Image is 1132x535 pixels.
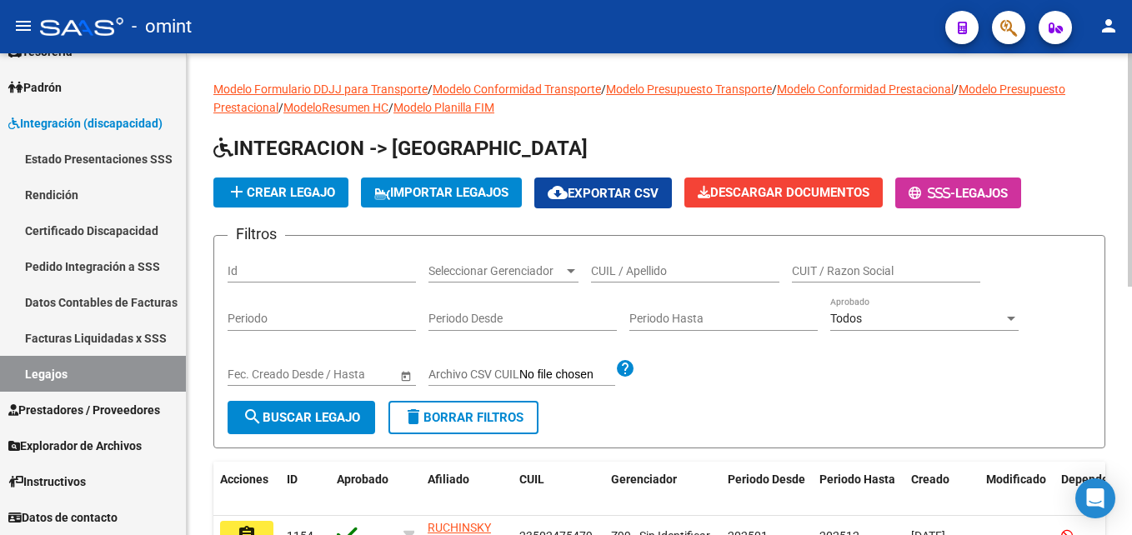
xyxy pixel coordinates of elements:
[8,437,142,455] span: Explorador de Archivos
[728,472,805,486] span: Periodo Desde
[1061,472,1131,486] span: Dependencia
[428,472,469,486] span: Afiliado
[979,462,1054,517] datatable-header-cell: Modificado
[243,410,360,425] span: Buscar Legajo
[813,462,904,517] datatable-header-cell: Periodo Hasta
[8,508,118,527] span: Datos de contacto
[8,114,163,132] span: Integración (discapacidad)
[228,367,279,382] input: Start date
[243,407,263,427] mat-icon: search
[606,82,772,96] a: Modelo Presupuesto Transporte
[220,472,268,486] span: Acciones
[227,185,335,200] span: Crear Legajo
[819,472,895,486] span: Periodo Hasta
[8,401,160,419] span: Prestadores / Proveedores
[330,462,397,517] datatable-header-cell: Aprobado
[428,264,563,278] span: Seleccionar Gerenciador
[228,222,285,246] h3: Filtros
[698,185,869,200] span: Descargar Documentos
[8,472,86,491] span: Instructivos
[337,472,388,486] span: Aprobado
[397,367,414,384] button: Open calendar
[388,401,538,434] button: Borrar Filtros
[228,401,375,434] button: Buscar Legajo
[293,367,375,382] input: End date
[830,312,862,325] span: Todos
[227,182,247,202] mat-icon: add
[393,101,494,114] a: Modelo Planilla FIM
[433,82,601,96] a: Modelo Conformidad Transporte
[777,82,954,96] a: Modelo Conformidad Prestacional
[1099,16,1119,36] mat-icon: person
[604,462,721,517] datatable-header-cell: Gerenciador
[213,462,280,517] datatable-header-cell: Acciones
[8,78,62,97] span: Padrón
[548,186,659,201] span: Exportar CSV
[548,182,568,202] mat-icon: cloud_download
[895,177,1021,208] button: -Legajos
[955,186,1008,201] span: Legajos
[421,462,513,517] datatable-header-cell: Afiliado
[684,177,883,207] button: Descargar Documentos
[403,410,523,425] span: Borrar Filtros
[534,177,672,208] button: Exportar CSV
[13,16,33,36] mat-icon: menu
[132,8,192,45] span: - omint
[513,462,604,517] datatable-header-cell: CUIL
[428,367,519,381] span: Archivo CSV CUIL
[986,472,1046,486] span: Modificado
[361,177,522,207] button: IMPORTAR LEGAJOS
[519,472,544,486] span: CUIL
[283,101,388,114] a: ModeloResumen HC
[374,185,508,200] span: IMPORTAR LEGAJOS
[904,462,979,517] datatable-header-cell: Creado
[615,358,635,378] mat-icon: help
[909,186,955,201] span: -
[611,472,677,486] span: Gerenciador
[213,137,588,160] span: INTEGRACION -> [GEOGRAPHIC_DATA]
[280,462,330,517] datatable-header-cell: ID
[1075,478,1115,518] div: Open Intercom Messenger
[213,177,348,207] button: Crear Legajo
[287,472,298,486] span: ID
[519,367,615,382] input: Archivo CSV CUIL
[721,462,813,517] datatable-header-cell: Periodo Desde
[403,407,423,427] mat-icon: delete
[213,82,428,96] a: Modelo Formulario DDJJ para Transporte
[911,472,949,486] span: Creado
